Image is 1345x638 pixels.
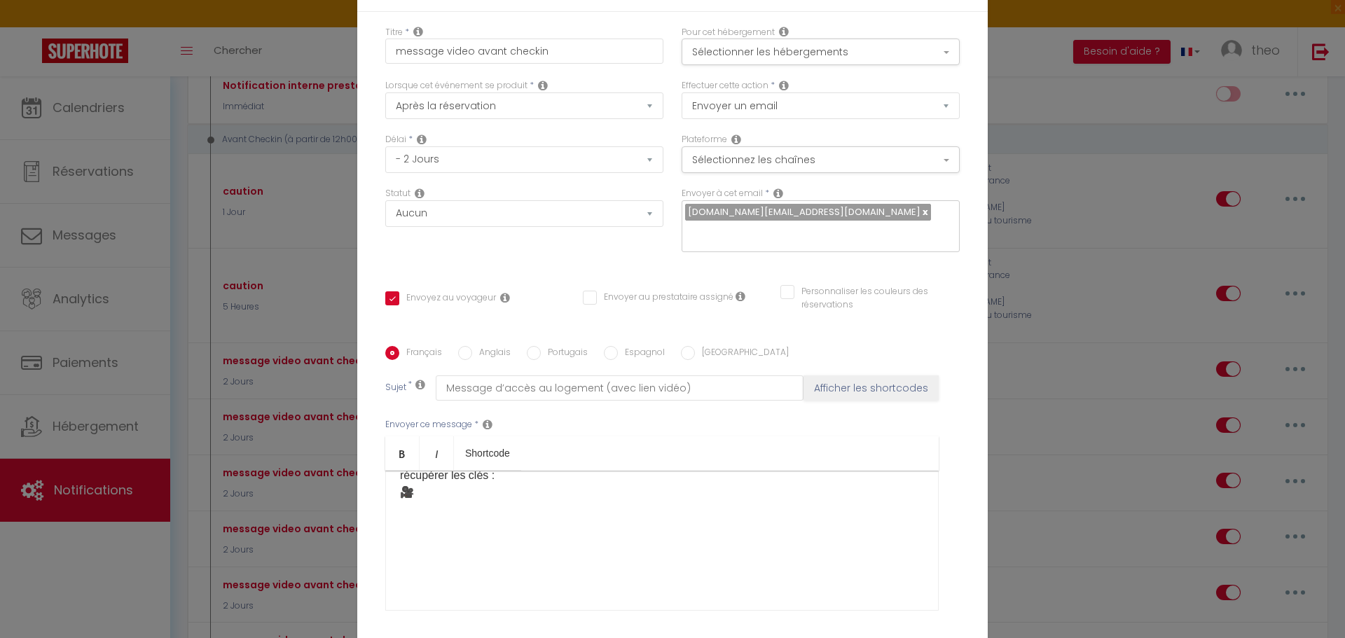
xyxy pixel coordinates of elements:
label: Lorsque cet événement se produit [385,79,527,92]
i: Envoyer au prestataire si il est assigné [736,291,745,302]
i: Subject [415,379,425,390]
i: Action Type [779,80,789,91]
label: Statut [385,187,411,200]
button: Sélectionnez les chaînes [682,146,960,173]
i: Envoyer au voyageur [500,292,510,303]
label: [GEOGRAPHIC_DATA] [695,346,789,361]
label: Délai [385,133,406,146]
label: Envoyer à cet email [682,187,763,200]
label: Sujet [385,381,406,396]
i: Action Channel [731,134,741,145]
label: Pour cet hébergement [682,26,775,39]
i: Recipient [773,188,783,199]
label: Anglais [472,346,511,361]
label: Espagnol [618,346,665,361]
label: Portugais [541,346,588,361]
button: Afficher les shortcodes [803,375,939,401]
a: Bold [385,436,420,470]
a: Shortcode [454,436,521,470]
i: Message [483,419,492,430]
a: Italic [420,436,454,470]
i: Booking status [415,188,425,199]
label: Plateforme [682,133,727,146]
label: Envoyer ce message [385,418,472,431]
button: Sélectionner les hébergements [682,39,960,65]
span: [DOMAIN_NAME][EMAIL_ADDRESS][DOMAIN_NAME] [688,205,920,219]
label: Titre [385,26,403,39]
label: Effectuer cette action [682,79,768,92]
label: Français [399,346,442,361]
div: ​ [385,471,939,611]
i: Event Occur [538,80,548,91]
i: Action Time [417,134,427,145]
i: This Rental [779,26,789,37]
i: Title [413,26,423,37]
